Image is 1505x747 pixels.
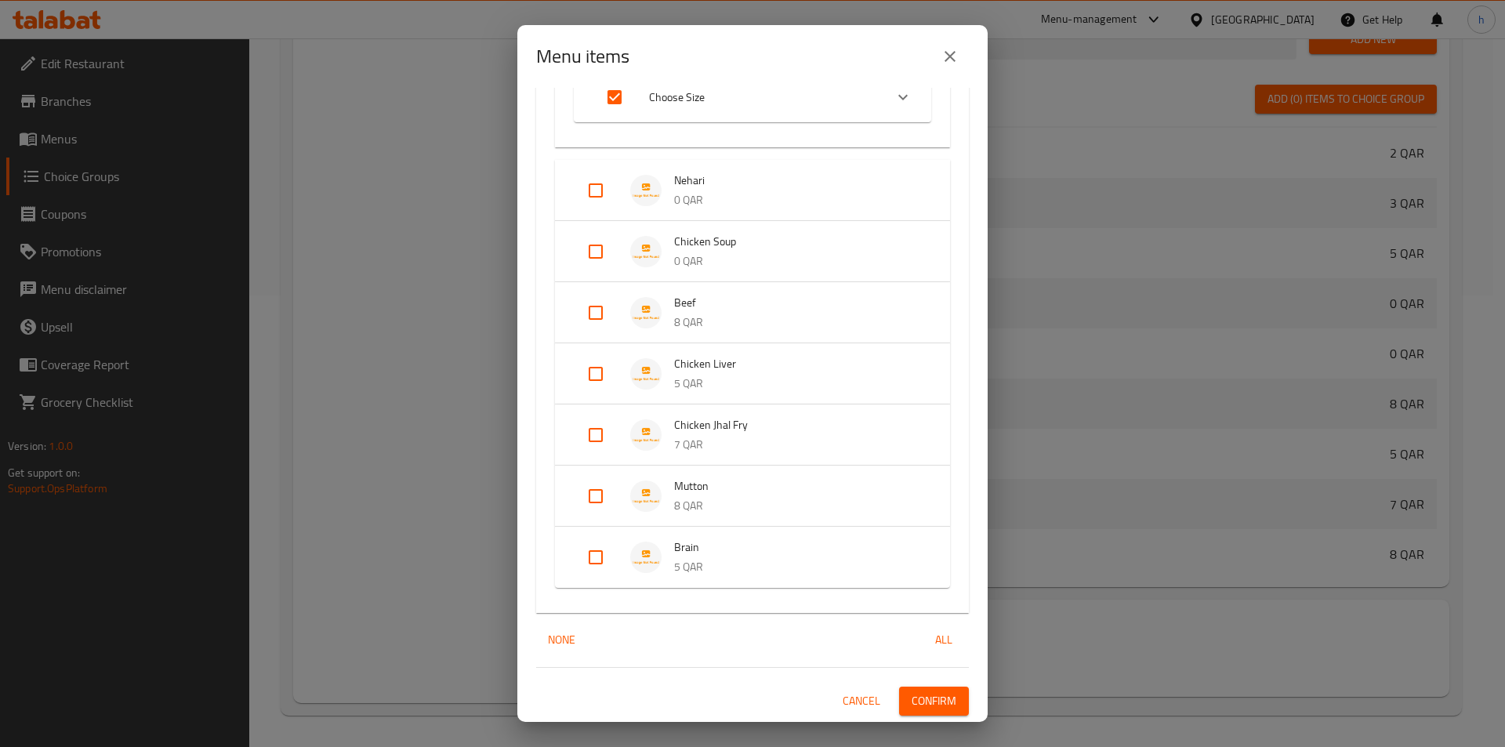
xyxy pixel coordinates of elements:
[674,496,919,516] p: 8 QAR
[674,252,919,271] p: 0 QAR
[836,687,887,716] button: Cancel
[555,404,950,466] div: Expand
[674,435,919,455] p: 7 QAR
[674,171,919,190] span: Nehari
[649,88,872,107] span: Choose Size
[555,160,950,221] div: Expand
[555,343,950,404] div: Expand
[674,293,919,313] span: Beef
[674,477,919,496] span: Mutton
[899,687,969,716] button: Confirm
[555,60,950,147] div: Expand
[674,415,919,435] span: Chicken Jhal Fry
[919,626,969,655] button: All
[630,480,662,512] img: Mutton
[536,44,629,69] h2: Menu items
[674,354,919,374] span: Chicken Liver
[674,190,919,210] p: 0 QAR
[931,38,969,75] button: close
[630,297,662,328] img: Beef
[674,374,919,393] p: 5 QAR
[912,691,956,711] span: Confirm
[630,542,662,573] img: Brain
[555,221,950,282] div: Expand
[630,358,662,390] img: Chicken Liver
[536,626,586,655] button: None
[925,630,963,650] span: All
[630,175,662,206] img: Nehari
[674,313,919,332] p: 8 QAR
[555,527,950,588] div: Expand
[674,232,919,252] span: Chicken Soup
[674,557,919,577] p: 5 QAR
[630,236,662,267] img: Chicken Soup
[630,419,662,451] img: Chicken Jhal Fry
[555,466,950,527] div: Expand
[542,630,580,650] span: None
[843,691,880,711] span: Cancel
[574,72,931,122] div: Expand
[555,282,950,343] div: Expand
[674,538,919,557] span: Brain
